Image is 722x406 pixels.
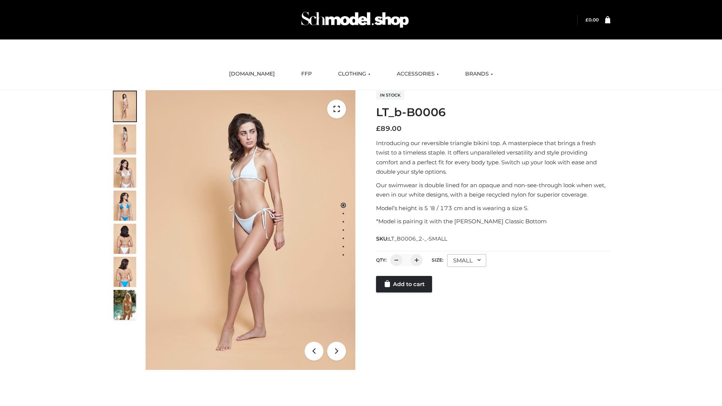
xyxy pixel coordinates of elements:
p: *Model is pairing it with the [PERSON_NAME] Classic Bottom [376,217,610,226]
bdi: 0.00 [585,17,599,23]
span: £ [585,17,589,23]
img: Arieltop_CloudNine_AzureSky2.jpg [114,290,136,320]
a: Add to cart [376,276,432,292]
span: £ [376,124,381,133]
img: ArielClassicBikiniTop_CloudNine_AzureSky_OW114ECO_1-scaled.jpg [114,91,136,121]
img: ArielClassicBikiniTop_CloudNine_AzureSky_OW114ECO_4-scaled.jpg [114,191,136,221]
img: ArielClassicBikiniTop_CloudNine_AzureSky_OW114ECO_3-scaled.jpg [114,158,136,188]
a: BRANDS [460,66,499,82]
p: Our swimwear is double lined for an opaque and non-see-through look when wet, even in our white d... [376,180,610,200]
img: ArielClassicBikiniTop_CloudNine_AzureSky_OW114ECO_1 [146,90,355,370]
p: Model’s height is 5 ‘8 / 173 cm and is wearing a size S. [376,203,610,213]
span: SKU: [376,234,448,243]
p: Introducing our reversible triangle bikini top. A masterpiece that brings a fresh twist to a time... [376,138,610,177]
label: QTY: [376,257,387,263]
a: CLOTHING [332,66,376,82]
label: Size: [432,257,443,263]
a: FFP [296,66,317,82]
h1: LT_b-B0006 [376,106,610,119]
a: [DOMAIN_NAME] [223,66,281,82]
a: ACCESSORIES [391,66,444,82]
a: £0.00 [585,17,599,23]
span: LT_B0006_2-_-SMALL [388,235,447,242]
span: In stock [376,91,404,100]
img: Schmodel Admin 964 [299,5,411,35]
bdi: 89.00 [376,124,402,133]
img: ArielClassicBikiniTop_CloudNine_AzureSky_OW114ECO_8-scaled.jpg [114,257,136,287]
img: ArielClassicBikiniTop_CloudNine_AzureSky_OW114ECO_7-scaled.jpg [114,224,136,254]
img: ArielClassicBikiniTop_CloudNine_AzureSky_OW114ECO_2-scaled.jpg [114,124,136,155]
div: SMALL [447,254,486,267]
